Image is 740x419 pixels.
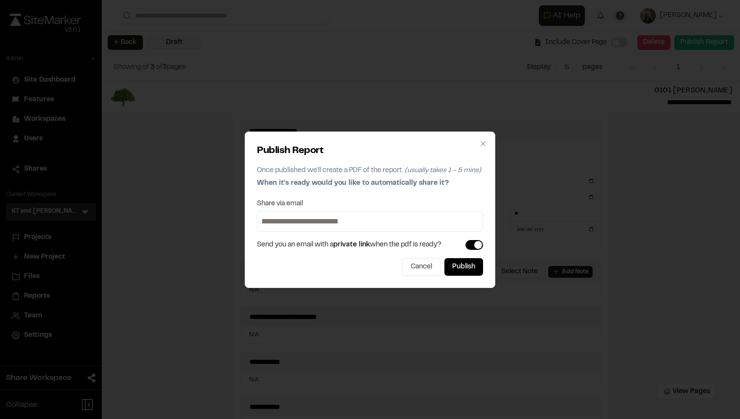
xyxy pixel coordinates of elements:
p: Once published we'll create a PDF of the report. [257,165,483,176]
h2: Publish Report [257,144,483,158]
button: Cancel [402,258,440,276]
span: When it's ready would you like to automatically share it? [257,180,449,186]
label: Share via email [257,200,303,207]
span: (usually takes 1 - 5 mins) [405,168,481,174]
button: Publish [444,258,483,276]
span: private link [333,242,370,248]
span: Send you an email with a when the pdf is ready? [257,240,441,250]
